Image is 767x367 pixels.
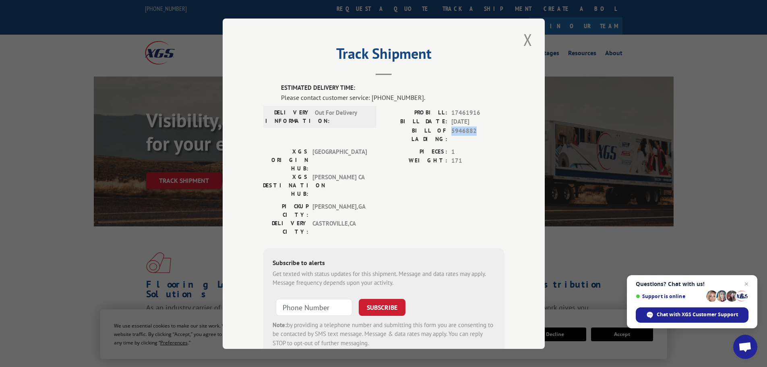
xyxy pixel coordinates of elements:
[636,307,748,323] span: Chat with XGS Customer Support
[384,117,447,126] label: BILL DATE:
[263,202,308,219] label: PICKUP CITY:
[636,293,703,299] span: Support is online
[384,108,447,117] label: PROBILL:
[273,257,495,269] div: Subscribe to alerts
[657,311,738,318] span: Chat with XGS Customer Support
[312,147,367,172] span: [GEOGRAPHIC_DATA]
[263,172,308,198] label: XGS DESTINATION HUB:
[276,299,352,315] input: Phone Number
[384,147,447,156] label: PIECES:
[451,126,504,143] span: 5946882
[281,83,504,93] label: ESTIMATED DELIVERY TIME:
[451,156,504,166] span: 171
[273,321,287,328] strong: Note:
[315,108,369,125] span: Out For Delivery
[281,92,504,102] div: Please contact customer service: [PHONE_NUMBER].
[312,202,367,219] span: [PERSON_NAME] , GA
[263,147,308,172] label: XGS ORIGIN HUB:
[451,147,504,156] span: 1
[521,29,535,51] button: Close modal
[312,172,367,198] span: [PERSON_NAME] CA
[359,299,405,315] button: SUBSCRIBE
[733,335,757,359] a: Open chat
[273,269,495,287] div: Get texted with status updates for this shipment. Message and data rates may apply. Message frequ...
[263,219,308,236] label: DELIVERY CITY:
[273,320,495,348] div: by providing a telephone number and submitting this form you are consenting to be contacted by SM...
[451,108,504,117] span: 17461916
[384,126,447,143] label: BILL OF LADING:
[636,281,748,287] span: Questions? Chat with us!
[263,48,504,63] h2: Track Shipment
[384,156,447,166] label: WEIGHT:
[312,219,367,236] span: CASTROVILLE , CA
[265,108,311,125] label: DELIVERY INFORMATION:
[451,117,504,126] span: [DATE]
